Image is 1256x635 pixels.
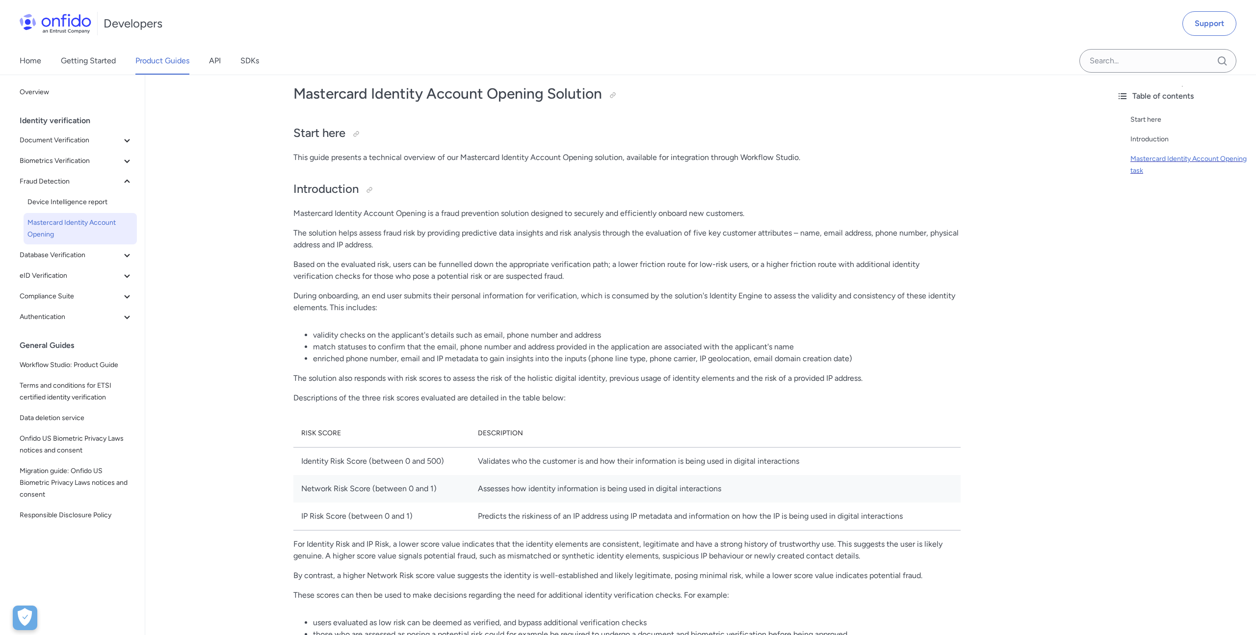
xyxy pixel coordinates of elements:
span: eID Verification [20,270,121,282]
img: Onfido Logo [20,14,91,33]
a: API [209,47,221,75]
h1: Developers [104,16,162,31]
h2: Start here [293,125,961,142]
p: For Identity Risk and IP Risk, a lower score value indicates that the identity elements are consi... [293,538,961,562]
button: Open Preferences [13,606,37,630]
p: Based on the evaluated risk, users can be funnelled down the appropriate verification path; a low... [293,259,961,282]
span: Document Verification [20,134,121,146]
div: Cookie Preferences [13,606,37,630]
button: Compliance Suite [16,287,137,306]
span: Authentication [20,311,121,323]
span: Workflow Studio: Product Guide [20,359,133,371]
h1: Mastercard Identity Account Opening Solution [293,84,961,104]
p: During onboarding, an end user submits their personal information for verification, which is cons... [293,290,961,314]
a: Terms and conditions for ETSI certified identity verification [16,376,137,407]
p: By contrast, a higher Network Risk score value suggests the identity is well-established and like... [293,570,961,582]
a: Device Intelligence report [24,192,137,212]
div: General Guides [20,336,141,355]
button: Authentication [16,307,137,327]
a: Migration guide: Onfido US Biometric Privacy Laws notices and consent [16,461,137,504]
a: Mastercard Identity Account Opening task [1130,153,1248,177]
a: Start here [1130,114,1248,126]
h2: Introduction [293,181,961,198]
span: Mastercard Identity Account Opening [27,217,133,240]
p: The solution helps assess fraud risk by providing predictive data insights and risk analysis thro... [293,227,961,251]
td: IP Risk Score (between 0 and 1) [293,503,470,530]
button: Biometrics Verification [16,151,137,171]
a: Mastercard Identity Account Opening [24,213,137,244]
a: Getting Started [61,47,116,75]
p: This guide presents a technical overview of our Mastercard Identity Account Opening solution, ava... [293,152,961,163]
div: Identity verification [20,111,141,131]
a: Data deletion service [16,408,137,428]
li: users evaluated as low risk can be deemed as verified, and bypass additional verification checks [313,617,961,629]
td: Predicts the riskiness of an IP address using IP metadata and information on how the IP is being ... [470,503,961,530]
p: These scores can then be used to make decisions regarding the need for additional identity verifi... [293,589,961,601]
input: Onfido search input field [1079,49,1236,73]
span: Onfido US Biometric Privacy Laws notices and consent [20,433,133,456]
span: Database Verification [20,249,121,261]
a: Onfido US Biometric Privacy Laws notices and consent [16,429,137,460]
th: Description [470,420,961,448]
a: Responsible Disclosure Policy [16,505,137,525]
span: Device Intelligence report [27,196,133,208]
td: Identity Risk Score (between 0 and 500) [293,447,470,475]
a: SDKs [240,47,259,75]
li: match statuses to confirm that the email, phone number and address provided in the application ar... [313,341,961,353]
p: Mastercard Identity Account Opening is a fraud prevention solution designed to securely and effic... [293,208,961,219]
th: Risk score [293,420,470,448]
td: Assesses how identity information is being used in digital interactions [470,475,961,503]
a: Product Guides [135,47,189,75]
a: Introduction [1130,133,1248,145]
a: Home [20,47,41,75]
td: Network Risk Score (between 0 and 1) [293,475,470,503]
p: The solution also responds with risk scores to assess the risk of the holistic digital identity, ... [293,372,961,384]
div: Table of contents [1117,90,1248,102]
span: Data deletion service [20,412,133,424]
button: Document Verification [16,131,137,150]
span: Migration guide: Onfido US Biometric Privacy Laws notices and consent [20,465,133,501]
a: Support [1182,11,1236,36]
a: Workflow Studio: Product Guide [16,355,137,375]
span: Overview [20,86,133,98]
td: Validates who the customer is and how their information is being used in digital interactions [470,447,961,475]
li: validity checks on the applicant's details such as email, phone number and address [313,329,961,341]
a: Overview [16,82,137,102]
p: Descriptions of the three risk scores evaluated are detailed in the table below: [293,392,961,404]
button: eID Verification [16,266,137,286]
span: Compliance Suite [20,291,121,302]
span: Fraud Detection [20,176,121,187]
li: enriched phone number, email and IP metadata to gain insights into the inputs (phone line type, p... [313,353,961,365]
span: Responsible Disclosure Policy [20,509,133,521]
span: Biometrics Verification [20,155,121,167]
span: Terms and conditions for ETSI certified identity verification [20,380,133,403]
button: Fraud Detection [16,172,137,191]
button: Database Verification [16,245,137,265]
